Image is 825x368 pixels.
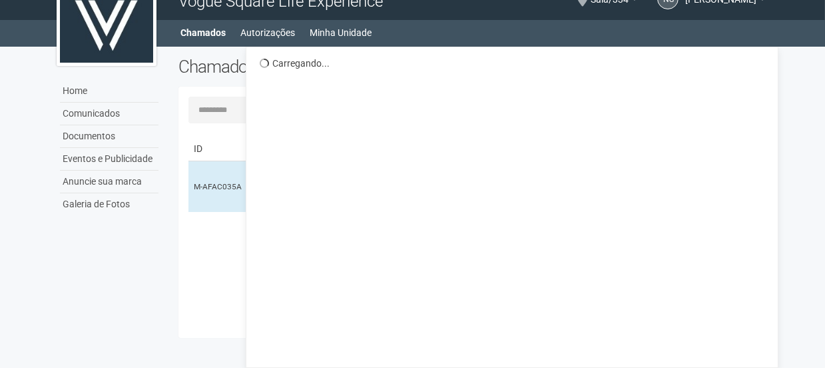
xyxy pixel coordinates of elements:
[60,125,158,148] a: Documentos
[60,80,158,103] a: Home
[181,23,226,42] a: Chamados
[310,23,372,42] a: Minha Unidade
[260,57,768,69] div: Carregando...
[60,193,158,215] a: Galeria de Fotos
[241,23,296,42] a: Autorizações
[60,148,158,171] a: Eventos e Publicidade
[188,161,248,213] td: M-AFAC035A
[178,57,413,77] h2: Chamados
[60,103,158,125] a: Comunicados
[188,137,248,161] td: ID
[60,171,158,193] a: Anuncie sua marca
